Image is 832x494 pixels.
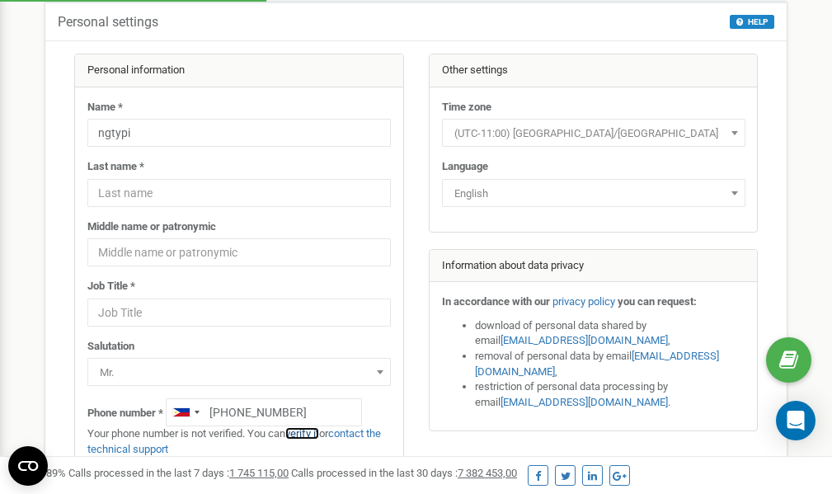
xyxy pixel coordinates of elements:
[448,122,740,145] span: (UTC-11:00) Pacific/Midway
[730,15,774,29] button: HELP
[618,295,697,308] strong: you can request:
[442,295,550,308] strong: In accordance with our
[87,426,391,457] p: Your phone number is not verified. You can or
[87,406,163,421] label: Phone number *
[291,467,517,479] span: Calls processed in the last 30 days :
[87,427,381,455] a: contact the technical support
[87,159,144,175] label: Last name *
[501,396,668,408] a: [EMAIL_ADDRESS][DOMAIN_NAME]
[58,15,158,30] h5: Personal settings
[166,398,362,426] input: +1-800-555-55-55
[776,401,816,440] div: Open Intercom Messenger
[87,119,391,147] input: Name
[8,446,48,486] button: Open CMP widget
[475,350,719,378] a: [EMAIL_ADDRESS][DOMAIN_NAME]
[87,179,391,207] input: Last name
[229,467,289,479] u: 1 745 115,00
[87,238,391,266] input: Middle name or patronymic
[475,379,745,410] li: restriction of personal data processing by email .
[442,119,745,147] span: (UTC-11:00) Pacific/Midway
[167,399,204,426] div: Telephone country code
[442,179,745,207] span: English
[430,54,758,87] div: Other settings
[448,182,740,205] span: English
[475,349,745,379] li: removal of personal data by email ,
[501,334,668,346] a: [EMAIL_ADDRESS][DOMAIN_NAME]
[87,219,216,235] label: Middle name or patronymic
[87,299,391,327] input: Job Title
[93,361,385,384] span: Mr.
[442,159,488,175] label: Language
[458,467,517,479] u: 7 382 453,00
[442,100,491,115] label: Time zone
[75,54,403,87] div: Personal information
[285,427,319,440] a: verify it
[552,295,615,308] a: privacy policy
[87,100,123,115] label: Name *
[87,279,135,294] label: Job Title *
[430,250,758,283] div: Information about data privacy
[475,318,745,349] li: download of personal data shared by email ,
[87,339,134,355] label: Salutation
[87,358,391,386] span: Mr.
[68,467,289,479] span: Calls processed in the last 7 days :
